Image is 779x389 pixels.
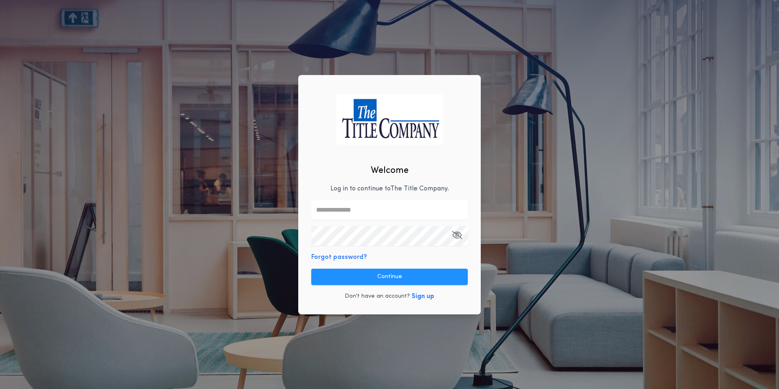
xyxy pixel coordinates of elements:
[330,184,449,194] p: Log in to continue to The Title Company .
[412,292,434,301] button: Sign up
[345,292,410,301] p: Don't have an account?
[311,269,468,285] button: Continue
[371,164,409,177] h2: Welcome
[336,94,443,144] img: logo
[311,252,367,262] button: Forgot password?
